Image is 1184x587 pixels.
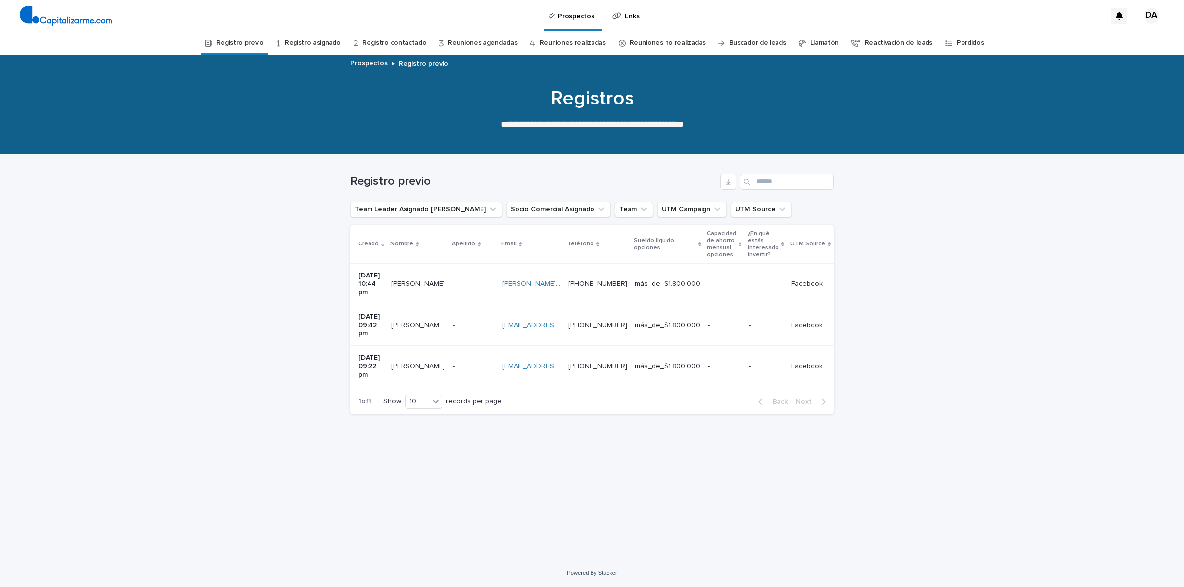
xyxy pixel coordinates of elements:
a: [PERSON_NAME][EMAIL_ADDRESS][PERSON_NAME][DOMAIN_NAME] [502,280,721,287]
a: Powered By Stacker [567,570,617,576]
div: DA [1144,8,1159,24]
h1: Registros [350,87,834,110]
a: ‪[PHONE_NUMBER]‬ [568,363,627,370]
p: más_de_$1.800.000 [635,362,700,371]
p: Claudio Aravena Silva [391,278,447,288]
p: records per page [446,397,502,406]
p: [DATE] 10:44 pm [358,272,383,296]
p: - [453,278,457,288]
p: Facebook [791,319,825,330]
p: Ronald Fuentes [391,360,447,371]
button: Team [615,202,653,217]
a: Reuniones realizadas [540,32,606,55]
button: Next [792,397,834,406]
p: Apellido [452,239,475,249]
div: 10 [406,396,429,407]
p: Facebook [791,278,825,288]
p: más_de_$1.800.000 [635,321,700,330]
a: Perdidos [957,32,984,55]
p: UTM Source [790,239,825,249]
button: Team Leader Asignado LLamados [350,202,502,217]
a: Reuniones agendadas [448,32,517,55]
span: Next [796,398,817,405]
h1: Registro previo [350,174,716,189]
a: Buscador de leads [729,32,786,55]
p: Teléfono [567,239,594,249]
tr: [DATE] 09:42 pm[PERSON_NAME] [PERSON_NAME] Camiruaga [PERSON_NAME][PERSON_NAME] [PERSON_NAME] Cam... [350,305,1136,345]
p: Capacidad de ahorro mensual opciones [707,228,736,261]
a: Registro asignado [285,32,341,55]
p: Nombre [390,239,413,249]
button: UTM Campaign [657,202,727,217]
p: [DATE] 09:22 pm [358,354,383,379]
a: Llamatón [810,32,839,55]
button: Back [750,397,792,406]
p: - [749,362,783,371]
p: Facebook [791,360,825,371]
button: Socio Comercial Asignado [506,202,611,217]
p: - [749,321,783,330]
p: Registro previo [399,57,448,68]
p: - [708,280,740,288]
a: Registro contactado [362,32,426,55]
a: [PHONE_NUMBER] [568,280,627,287]
p: Email [501,239,517,249]
a: Reuniones no realizadas [630,32,706,55]
p: - [708,321,740,330]
p: más_de_$1.800.000 [635,280,700,288]
p: Sueldo líquido opciones [634,235,696,253]
p: Creado [358,239,379,249]
a: Registro previo [216,32,263,55]
p: - [453,360,457,371]
p: 1 of 1 [350,389,379,414]
p: [DATE] 09:42 pm [358,313,383,338]
a: [PHONE_NUMBER] [568,322,627,329]
tr: [DATE] 09:22 pm[PERSON_NAME][PERSON_NAME] -- [EMAIL_ADDRESS][DOMAIN_NAME] ‪[PHONE_NUMBER]‬ más_de... [350,346,1136,387]
tr: [DATE] 10:44 pm[PERSON_NAME][PERSON_NAME] -- [PERSON_NAME][EMAIL_ADDRESS][PERSON_NAME][DOMAIN_NAM... [350,264,1136,305]
p: ¿En qué estás interesado invertir? [748,228,779,261]
p: - [453,319,457,330]
a: [EMAIL_ADDRESS][DOMAIN_NAME] [502,363,614,370]
input: Search [740,174,834,190]
p: Show [383,397,401,406]
span: Back [767,398,788,405]
p: Ximena Pamela Camiruaga Sagredo [391,319,447,330]
img: 4arMvv9wSvmHTHbXwTim [20,6,112,26]
button: UTM Source [731,202,792,217]
p: - [749,280,783,288]
a: Reactivación de leads [865,32,933,55]
a: Prospectos [350,57,388,68]
p: - [708,362,740,371]
a: [EMAIL_ADDRESS][DOMAIN_NAME] [502,322,614,329]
